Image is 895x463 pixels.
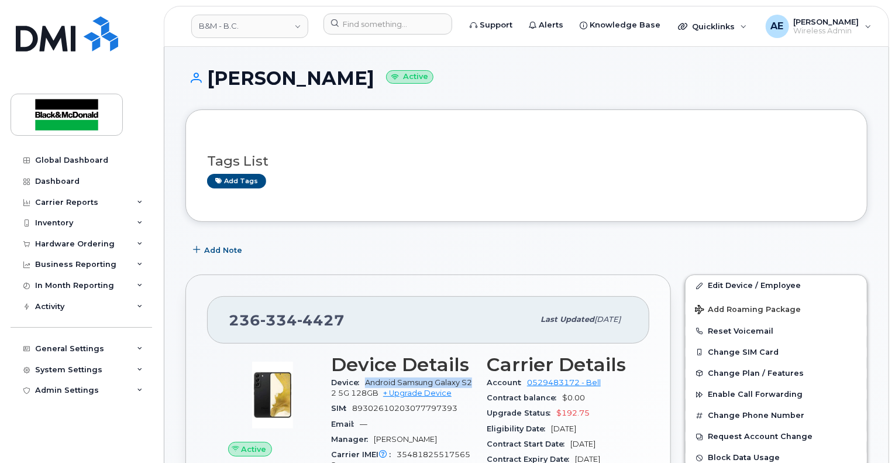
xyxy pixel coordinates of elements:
[331,450,397,459] span: Carrier IMEI
[331,378,365,387] span: Device
[374,435,437,444] span: [PERSON_NAME]
[207,174,266,188] a: Add tags
[204,245,242,256] span: Add Note
[686,405,867,426] button: Change Phone Number
[527,378,601,387] a: 0529483172 - Bell
[331,354,473,375] h3: Device Details
[708,390,803,399] span: Enable Call Forwarding
[686,297,867,321] button: Add Roaming Package
[551,424,576,433] span: [DATE]
[487,440,570,448] span: Contract Start Date
[686,321,867,342] button: Reset Voicemail
[487,424,551,433] span: Eligibility Date
[708,369,804,378] span: Change Plan / Features
[695,305,801,316] span: Add Roaming Package
[487,354,628,375] h3: Carrier Details
[556,409,590,417] span: $192.75
[686,275,867,296] a: Edit Device / Employee
[487,393,562,402] span: Contract balance
[686,342,867,363] button: Change SIM Card
[360,420,367,428] span: —
[562,393,585,402] span: $0.00
[594,315,621,324] span: [DATE]
[487,378,527,387] span: Account
[207,154,846,169] h3: Tags List
[242,444,267,455] span: Active
[297,311,345,329] span: 4427
[686,384,867,405] button: Enable Call Forwarding
[331,378,472,397] span: Android Samsung Galaxy S22 5G 128GB
[331,435,374,444] span: Manager
[260,311,297,329] span: 334
[331,404,352,413] span: SIM
[686,426,867,447] button: Request Account Change
[487,409,556,417] span: Upgrade Status
[352,404,457,413] span: 89302610203077797393
[686,363,867,384] button: Change Plan / Features
[331,420,360,428] span: Email
[237,360,308,430] img: image20231002-3703462-1qw5fnl.jpeg
[185,239,252,260] button: Add Note
[570,440,595,448] span: [DATE]
[185,68,868,88] h1: [PERSON_NAME]
[386,70,433,84] small: Active
[229,311,345,329] span: 236
[541,315,594,324] span: Last updated
[383,389,452,397] a: + Upgrade Device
